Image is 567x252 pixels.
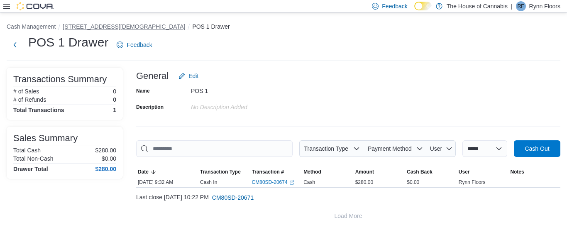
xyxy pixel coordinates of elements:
h4: Total Transactions [13,107,64,113]
h6: # of Sales [13,88,39,95]
h6: Total Cash [13,147,41,154]
button: POS 1 Drawer [192,23,230,30]
button: Cash Out [514,140,560,157]
span: Feedback [382,2,407,10]
a: Feedback [113,37,155,53]
svg: External link [289,180,294,185]
p: Rynn Floors [529,1,560,11]
span: Rynn Floors [459,179,486,186]
button: Transaction Type [299,140,363,157]
input: Dark Mode [414,2,432,10]
span: Feedback [127,41,152,49]
span: Date [138,169,149,175]
a: CM80SD-20674External link [252,179,294,186]
h3: Sales Summary [13,133,78,143]
button: Notes [508,167,560,177]
div: Last close [DATE] 10:22 PM [136,189,560,206]
img: Cova [17,2,54,10]
span: Method [303,169,321,175]
label: Name [136,88,150,94]
span: User [430,145,442,152]
h4: 1 [113,107,116,113]
label: Description [136,104,164,110]
span: Transaction Type [304,145,348,152]
button: Transaction Type [198,167,250,177]
h4: $280.00 [95,166,116,172]
div: POS 1 [191,84,302,94]
button: [STREET_ADDRESS][DEMOGRAPHIC_DATA] [63,23,185,30]
div: $0.00 [405,177,457,187]
div: Rynn Floors [516,1,526,11]
span: Transaction Type [200,169,241,175]
h4: Drawer Total [13,166,48,172]
nav: An example of EuiBreadcrumbs [7,22,560,32]
button: Edit [175,68,202,84]
span: Load More [335,212,362,220]
div: No Description added [191,100,302,110]
button: Load More [136,208,560,224]
button: Amount [354,167,406,177]
button: Transaction # [250,167,302,177]
p: 0 [113,88,116,95]
input: This is a search bar. As you type, the results lower in the page will automatically filter. [136,140,293,157]
span: Cash Out [525,144,549,153]
span: CM80SD-20671 [212,193,254,202]
h3: General [136,71,169,81]
button: User [457,167,509,177]
h1: POS 1 Drawer [28,34,108,51]
p: $0.00 [102,155,116,162]
button: CM80SD-20671 [209,189,257,206]
h6: # of Refunds [13,96,46,103]
button: Method [302,167,354,177]
span: Dark Mode [414,10,415,11]
span: Edit [188,72,198,80]
button: Next [7,37,23,53]
span: User [459,169,470,175]
h6: Total Non-Cash [13,155,54,162]
button: Cash Management [7,23,56,30]
span: Transaction # [252,169,284,175]
button: Date [136,167,198,177]
p: The House of Cannabis [447,1,508,11]
span: RF [518,1,524,11]
span: Cash Back [407,169,432,175]
p: Cash In [200,179,217,186]
h3: Transactions Summary [13,74,107,84]
span: Payment Method [368,145,412,152]
span: Notes [510,169,524,175]
span: Amount [355,169,374,175]
button: Payment Method [363,140,426,157]
p: | [511,1,513,11]
button: Cash Back [405,167,457,177]
button: User [426,140,456,157]
span: $280.00 [355,179,373,186]
span: Cash [303,179,315,186]
p: 0 [113,96,116,103]
div: [DATE] 9:32 AM [136,177,198,187]
p: $280.00 [95,147,116,154]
